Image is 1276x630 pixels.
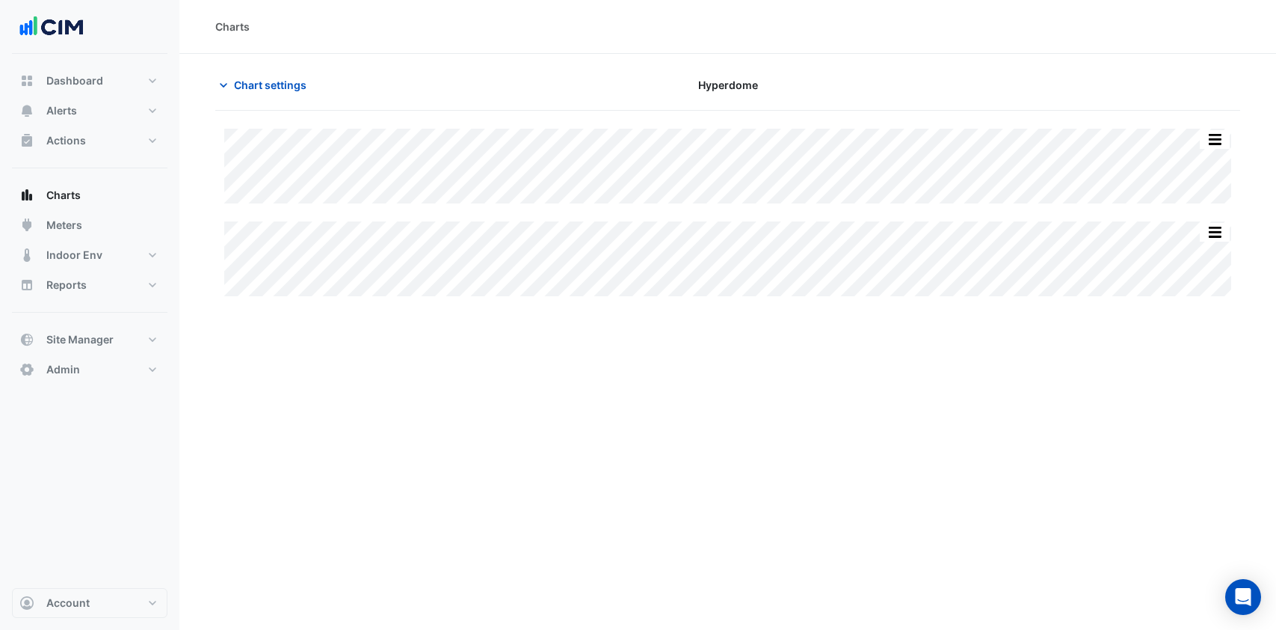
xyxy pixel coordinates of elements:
button: Reports [12,270,167,300]
button: More Options [1200,223,1230,242]
app-icon: Actions [19,133,34,148]
span: Site Manager [46,332,114,347]
button: Site Manager [12,325,167,355]
span: Admin [46,362,80,377]
button: Account [12,588,167,618]
span: Charts [46,188,81,203]
button: Indoor Env [12,240,167,270]
div: Charts [215,19,250,34]
span: Dashboard [46,73,103,88]
span: Reports [46,278,87,293]
button: More Options [1200,130,1230,149]
span: Hyperdome [698,77,758,93]
app-icon: Dashboard [19,73,34,88]
span: Indoor Env [46,248,102,263]
span: Actions [46,133,86,148]
app-icon: Admin [19,362,34,377]
app-icon: Site Manager [19,332,34,347]
button: Alerts [12,96,167,126]
button: Admin [12,355,167,385]
app-icon: Charts [19,188,34,203]
span: Account [46,596,90,611]
span: Meters [46,218,82,233]
app-icon: Alerts [19,103,34,118]
span: Chart settings [234,77,306,93]
button: Charts [12,180,167,210]
app-icon: Reports [19,278,34,293]
button: Meters [12,210,167,240]
span: Alerts [46,103,77,118]
div: Open Intercom Messenger [1225,579,1261,615]
app-icon: Indoor Env [19,248,34,263]
img: Company Logo [18,12,85,42]
button: Actions [12,126,167,156]
app-icon: Meters [19,218,34,233]
button: Chart settings [215,72,316,98]
button: Dashboard [12,66,167,96]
